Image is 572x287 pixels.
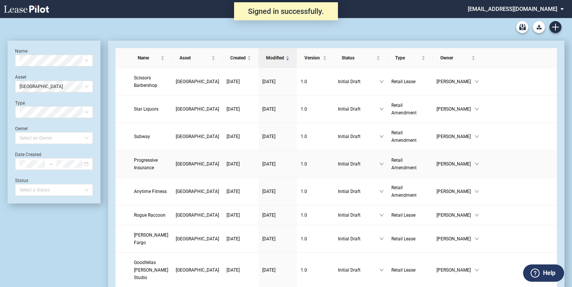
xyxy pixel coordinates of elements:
[388,48,433,68] th: Type
[391,236,415,241] span: Retail Lease
[227,78,255,85] a: [DATE]
[475,268,479,272] span: down
[437,188,475,195] span: [PERSON_NAME]
[391,130,417,143] span: Retail Amendment
[437,266,475,274] span: [PERSON_NAME]
[437,105,475,113] span: [PERSON_NAME]
[391,156,429,172] a: Retail Amendment
[227,236,240,241] span: [DATE]
[176,235,219,243] a: [GEOGRAPHIC_DATA]
[48,161,53,167] span: swap-right
[176,106,219,112] span: Oak Park Plaza
[176,211,219,219] a: [GEOGRAPHIC_DATA]
[134,133,168,140] a: Subway
[395,54,420,62] span: Type
[15,100,25,106] label: Type
[516,21,528,33] a: Archive
[262,188,293,195] a: [DATE]
[176,105,219,113] a: [GEOGRAPHIC_DATA]
[134,75,157,88] span: Scissors Barbershop
[227,79,240,84] span: [DATE]
[301,79,307,84] span: 1 . 0
[134,105,168,113] a: Star Liquors
[391,79,415,84] span: Retail Lease
[379,79,384,84] span: down
[262,133,293,140] a: [DATE]
[475,107,479,111] span: down
[301,105,330,113] a: 1.0
[15,126,28,131] label: Owner
[262,267,275,273] span: [DATE]
[176,188,219,195] a: [GEOGRAPHIC_DATA]
[437,211,475,219] span: [PERSON_NAME]
[301,211,330,219] a: 1.0
[523,264,564,282] button: Help
[475,213,479,217] span: down
[227,106,240,112] span: [DATE]
[338,211,379,219] span: Initial Draft
[262,106,275,112] span: [DATE]
[134,106,158,112] span: Star Liquors
[134,231,168,246] a: [PERSON_NAME] Fargo
[234,2,338,20] div: Signed in successfully.
[134,232,168,245] span: Wells Fargo
[549,21,561,33] a: Create new document
[379,213,384,217] span: down
[176,236,219,241] span: Oak Park Plaza
[543,268,555,278] label: Help
[391,78,429,85] a: Retail Lease
[134,156,168,172] a: Progressive Insurance
[301,133,330,140] a: 1.0
[440,54,470,62] span: Owner
[475,162,479,166] span: down
[391,102,429,117] a: Retail Amendment
[227,188,255,195] a: [DATE]
[391,211,429,219] a: Retail Lease
[176,79,219,84] span: Oak Park Plaza
[262,134,275,139] span: [DATE]
[297,48,334,68] th: Version
[391,213,415,218] span: Retail Lease
[301,106,307,112] span: 1 . 0
[304,54,321,62] span: Version
[176,266,219,274] a: [GEOGRAPHIC_DATA]
[391,266,429,274] a: Retail Lease
[266,54,284,62] span: Modified
[262,105,293,113] a: [DATE]
[230,54,246,62] span: Created
[301,188,330,195] a: 1.0
[227,134,240,139] span: [DATE]
[227,189,240,194] span: [DATE]
[134,158,158,170] span: Progressive Insurance
[176,161,219,167] span: Oak Park Plaza
[338,235,379,243] span: Initial Draft
[262,78,293,85] a: [DATE]
[176,213,219,218] span: Oak Park Plaza
[134,74,168,89] a: Scissors Barbershop
[391,185,417,198] span: Retail Amendment
[301,189,307,194] span: 1 . 0
[15,49,27,54] label: Name
[391,103,417,115] span: Retail Amendment
[301,134,307,139] span: 1 . 0
[172,48,223,68] th: Asset
[134,134,150,139] span: Subway
[176,267,219,273] span: Oak Park Plaza
[227,235,255,243] a: [DATE]
[334,48,388,68] th: Status
[301,213,307,218] span: 1 . 0
[15,152,41,157] label: Date Created
[342,54,375,62] span: Status
[262,266,293,274] a: [DATE]
[134,260,168,280] span: Goodfellas Barber Studio
[475,134,479,139] span: down
[391,158,417,170] span: Retail Amendment
[379,268,384,272] span: down
[391,184,429,199] a: Retail Amendment
[301,266,330,274] a: 1.0
[48,161,53,167] span: to
[176,78,219,85] a: [GEOGRAPHIC_DATA]
[475,237,479,241] span: down
[262,160,293,168] a: [DATE]
[433,48,483,68] th: Owner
